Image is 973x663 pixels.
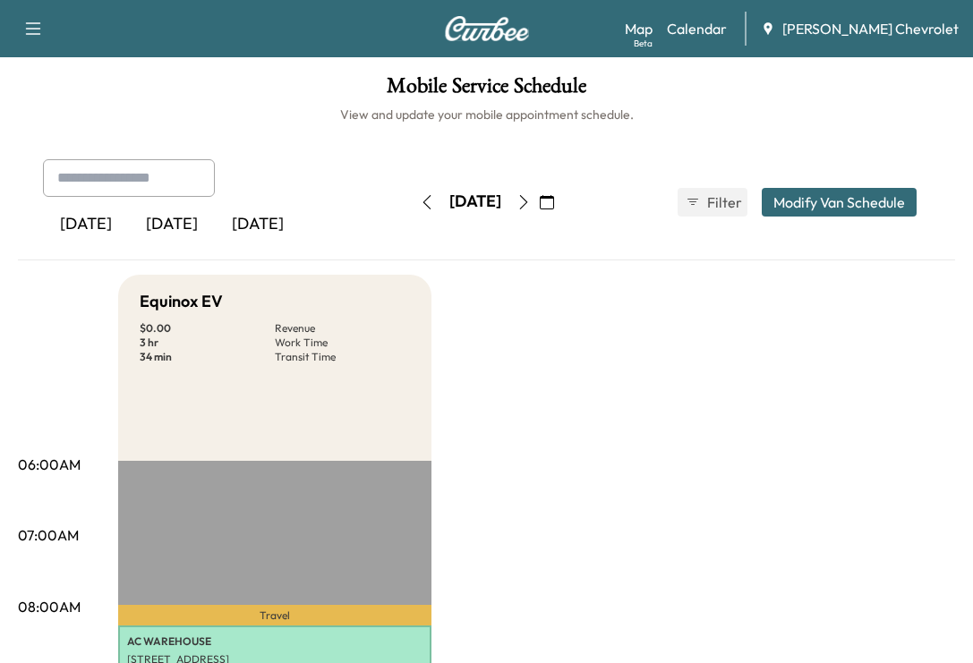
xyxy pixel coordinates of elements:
[667,18,727,39] a: Calendar
[275,336,410,350] p: Work Time
[43,204,129,245] div: [DATE]
[18,524,79,546] p: 07:00AM
[18,106,955,123] h6: View and update your mobile appointment schedule.
[275,321,410,336] p: Revenue
[762,188,917,217] button: Modify Van Schedule
[678,188,747,217] button: Filter
[18,596,81,617] p: 08:00AM
[634,37,653,50] div: Beta
[127,634,422,649] p: AC WAREHOUSE
[444,16,530,41] img: Curbee Logo
[707,191,739,213] span: Filter
[140,289,223,314] h5: Equinox EV
[275,350,410,364] p: Transit Time
[129,204,215,245] div: [DATE]
[140,350,275,364] p: 34 min
[782,18,959,39] span: [PERSON_NAME] Chevrolet
[140,321,275,336] p: $ 0.00
[18,75,955,106] h1: Mobile Service Schedule
[140,336,275,350] p: 3 hr
[118,605,431,625] p: Travel
[625,18,653,39] a: MapBeta
[215,204,301,245] div: [DATE]
[18,454,81,475] p: 06:00AM
[449,191,501,213] div: [DATE]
